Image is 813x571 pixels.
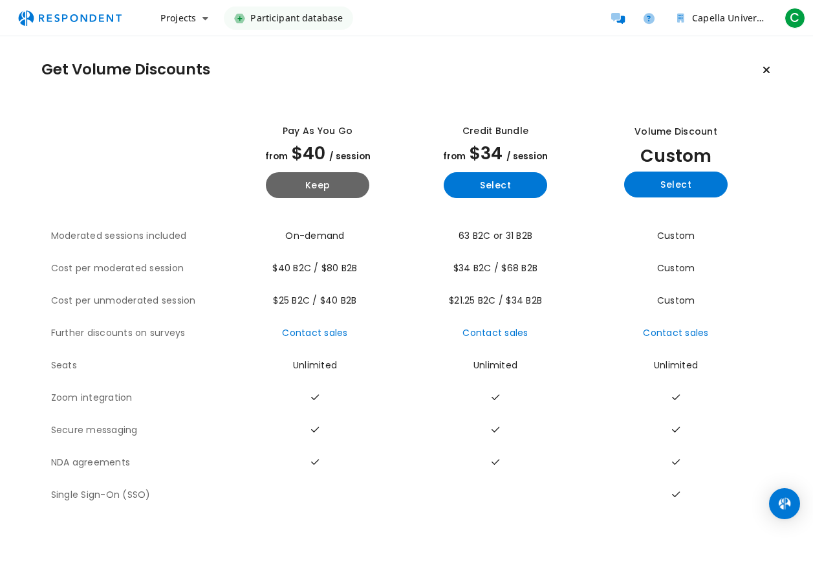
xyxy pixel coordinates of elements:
div: Pay as you go [283,124,352,138]
th: Cost per moderated session [51,252,229,285]
button: Keep current yearly payg plan [266,172,369,198]
a: Help and support [636,5,662,31]
span: Participant database [250,6,343,30]
button: C [782,6,808,30]
span: C [785,8,805,28]
th: Seats [51,350,229,382]
button: Select yearly custom_static plan [624,172,728,197]
span: Unlimited [654,359,698,372]
span: Custom [657,229,695,242]
span: $40 B2C / $80 B2B [272,262,357,274]
button: Select yearly basic plan [444,172,547,198]
span: Custom [657,262,695,274]
span: Custom [640,144,711,168]
th: NDA agreements [51,447,229,479]
a: Contact sales [643,326,708,339]
a: Contact sales [462,326,528,339]
span: $40 [292,141,325,165]
span: Unlimited [293,359,337,372]
h1: Get Volume Discounts [41,61,210,79]
div: Volume Discount [634,125,717,139]
span: Unlimited [473,359,517,372]
span: Custom [657,294,695,307]
div: Open Intercom Messenger [769,488,800,519]
span: Projects [160,12,196,24]
span: $34 [470,141,503,165]
th: Secure messaging [51,414,229,447]
button: Keep current plan [753,57,779,83]
th: Further discounts on surveys [51,317,229,350]
div: Credit Bundle [462,124,528,138]
span: from [265,150,288,162]
span: / session [506,150,548,162]
span: 63 B2C or 31 B2B [459,229,532,242]
button: Projects [150,6,219,30]
a: Contact sales [282,326,347,339]
th: Moderated sessions included [51,220,229,252]
th: Single Sign-On (SSO) [51,479,229,511]
button: Capella University Team [667,6,777,30]
span: from [443,150,466,162]
span: On-demand [285,229,344,242]
th: Zoom integration [51,382,229,414]
span: / session [329,150,371,162]
span: $34 B2C / $68 B2B [453,262,537,274]
a: Message participants [605,5,631,31]
span: $21.25 B2C / $34 B2B [449,294,542,307]
span: $25 B2C / $40 B2B [273,294,356,307]
span: Capella University Team [692,12,799,24]
a: Participant database [224,6,353,30]
th: Cost per unmoderated session [51,285,229,317]
img: respondent-logo.png [10,6,129,30]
